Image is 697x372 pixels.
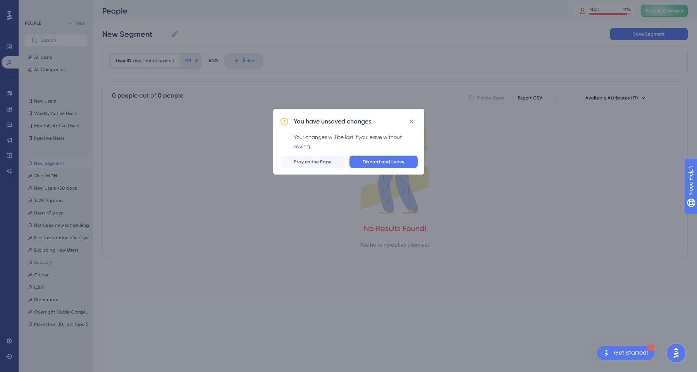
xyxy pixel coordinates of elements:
div: Your changes will be lost if you leave without saving. [294,132,418,151]
div: Open Get Started! checklist, remaining modules: 1 [597,346,654,360]
iframe: UserGuiding AI Assistant Launcher [664,341,688,365]
span: Stay on the Page [294,159,332,165]
span: Need Help? [18,2,48,11]
img: launcher-image-alternative-text [602,348,611,358]
div: Get Started! [614,349,648,357]
span: Discard and Leave [363,159,404,165]
div: 1 [647,344,654,351]
h2: You have unsaved changes. [294,117,373,126]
